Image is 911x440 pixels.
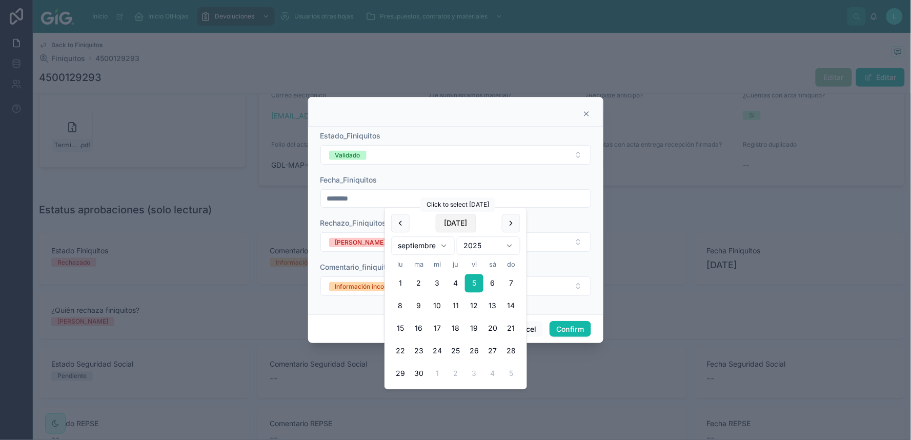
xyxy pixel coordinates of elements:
button: miércoles, 10 de septiembre de 2025 [428,297,447,315]
button: sábado, 13 de septiembre de 2025 [483,297,502,315]
button: Select Button [320,145,591,165]
button: viernes, 26 de septiembre de 2025 [465,342,483,361]
button: sábado, 4 de octubre de 2025 [483,365,502,383]
button: viernes, 3 de octubre de 2025 [465,365,483,383]
div: Validado [335,151,360,160]
span: Estado_Finiquitos [320,131,381,140]
button: lunes, 1 de septiembre de 2025 [391,274,410,293]
button: domingo, 7 de septiembre de 2025 [502,274,520,293]
div: Información incorrecta [335,282,402,291]
div: [PERSON_NAME] [335,238,386,247]
th: domingo [502,259,520,270]
table: septiembre 2025 [391,259,520,383]
button: viernes, 12 de septiembre de 2025 [465,297,483,315]
button: viernes, 19 de septiembre de 2025 [465,319,483,338]
button: Confirm [550,321,591,337]
button: Select Button [320,276,591,296]
th: viernes [465,259,483,270]
th: sábado [483,259,502,270]
button: lunes, 29 de septiembre de 2025 [391,365,410,383]
button: miércoles, 3 de septiembre de 2025 [428,274,447,293]
button: jueves, 4 de septiembre de 2025 [447,274,465,293]
button: Select Button [320,232,591,252]
button: miércoles, 17 de septiembre de 2025 [428,319,447,338]
button: domingo, 14 de septiembre de 2025 [502,297,520,315]
button: martes, 9 de septiembre de 2025 [410,297,428,315]
button: miércoles, 24 de septiembre de 2025 [428,342,447,361]
button: jueves, 18 de septiembre de 2025 [447,319,465,338]
button: sábado, 27 de septiembre de 2025 [483,342,502,361]
button: lunes, 15 de septiembre de 2025 [391,319,410,338]
button: domingo, 5 de octubre de 2025 [502,365,520,383]
button: Today, jueves, 11 de septiembre de 2025 [447,297,465,315]
button: lunes, 22 de septiembre de 2025 [391,342,410,361]
button: lunes, 8 de septiembre de 2025 [391,297,410,315]
button: martes, 2 de septiembre de 2025 [410,274,428,293]
button: martes, 23 de septiembre de 2025 [410,342,428,361]
button: [DATE] [436,214,476,232]
th: miércoles [428,259,447,270]
th: lunes [391,259,410,270]
button: miércoles, 1 de octubre de 2025 [428,365,447,383]
button: viernes, 5 de septiembre de 2025, selected [465,274,483,293]
button: jueves, 25 de septiembre de 2025 [447,342,465,361]
span: Rechazo_Finiquitos [320,218,387,227]
button: martes, 16 de septiembre de 2025 [410,319,428,338]
button: domingo, 28 de septiembre de 2025 [502,342,520,361]
th: jueves [447,259,465,270]
button: sábado, 6 de septiembre de 2025 [483,274,502,293]
div: Click to select [DATE] [420,198,495,212]
button: jueves, 2 de octubre de 2025 [447,365,465,383]
th: martes [410,259,428,270]
button: martes, 30 de septiembre de 2025 [410,365,428,383]
span: Comentario_finiquitos [320,263,395,271]
button: domingo, 21 de septiembre de 2025 [502,319,520,338]
span: Fecha_Finiquitos [320,175,377,184]
button: sábado, 20 de septiembre de 2025 [483,319,502,338]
